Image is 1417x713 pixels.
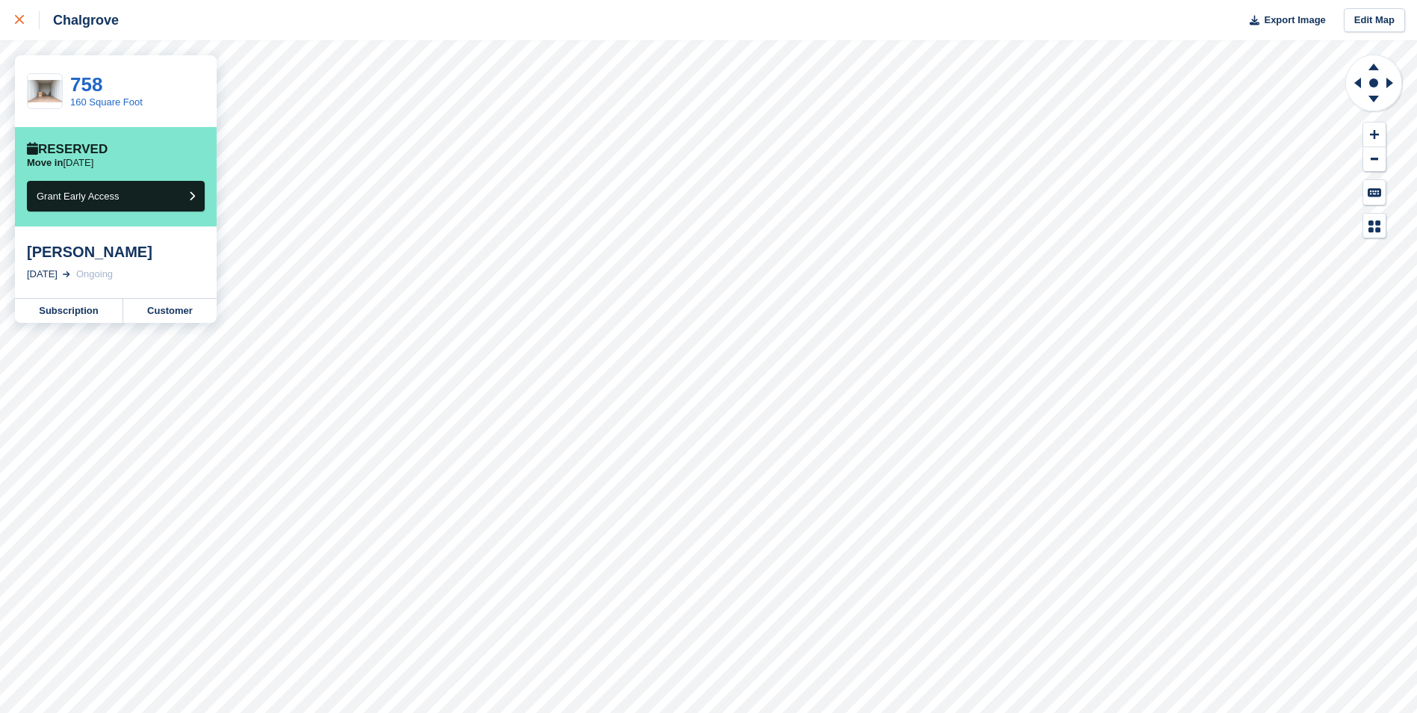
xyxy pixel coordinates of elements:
[1363,180,1386,205] button: Keyboard Shortcuts
[70,96,143,108] a: 160 Square Foot
[27,267,58,282] div: [DATE]
[123,299,217,323] a: Customer
[27,243,205,261] div: [PERSON_NAME]
[1363,123,1386,147] button: Zoom In
[1363,147,1386,172] button: Zoom Out
[27,157,63,168] span: Move in
[1344,8,1405,33] a: Edit Map
[37,191,120,202] span: Grant Early Access
[28,80,62,103] img: 160%20Square%20Foot.jpg
[76,267,113,282] div: Ongoing
[27,157,93,169] p: [DATE]
[15,299,123,323] a: Subscription
[1241,8,1326,33] button: Export Image
[63,271,70,277] img: arrow-right-light-icn-cde0832a797a2874e46488d9cf13f60e5c3a73dbe684e267c42b8395dfbc2abf.svg
[27,142,108,157] div: Reserved
[27,181,205,212] button: Grant Early Access
[40,11,119,29] div: Chalgrove
[1363,214,1386,238] button: Map Legend
[1264,13,1325,28] span: Export Image
[70,73,102,96] a: 758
